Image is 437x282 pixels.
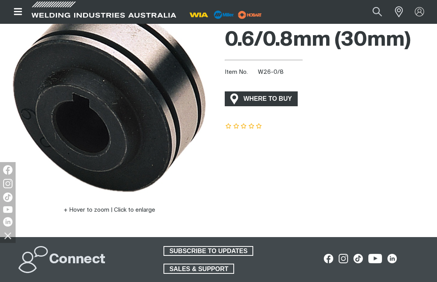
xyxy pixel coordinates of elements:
button: Search products [364,3,391,21]
span: W26-0/8 [258,69,284,75]
a: SUBSCRIBE TO UPDATES [163,246,253,256]
a: WHERE TO BUY [225,91,298,106]
h2: Connect [49,251,105,268]
img: LinkedIn [3,217,12,227]
h1: Drive Roller - 0.6/0.8mm (30mm) [225,2,431,53]
a: SALES & SUPPORT [163,264,234,274]
span: Item No. [225,68,256,77]
input: Product name or item number... [354,3,391,21]
button: Hover to zoom | Click to enlarge [59,205,160,215]
span: SALES & SUPPORT [164,264,233,274]
img: hide socials [1,229,14,242]
img: miller [236,9,264,21]
a: miller [236,12,264,18]
img: TikTok [3,193,12,202]
img: Instagram [3,179,12,188]
span: Rating: {0} [225,124,263,129]
img: YouTube [3,206,12,213]
img: Facebook [3,165,12,175]
span: WHERE TO BUY [238,93,297,105]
